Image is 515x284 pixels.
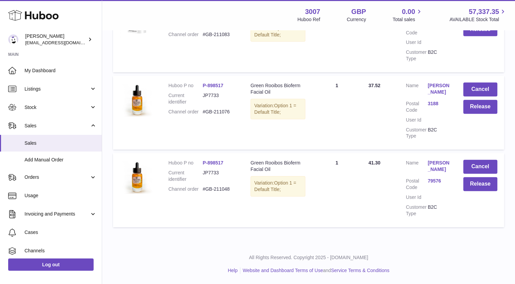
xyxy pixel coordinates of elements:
[406,178,428,191] dt: Postal Code
[240,267,389,274] li: and
[203,31,237,38] dd: #GB-211083
[254,103,296,115] span: Option 1 = Default Title;
[406,49,428,62] dt: Customer Type
[251,99,305,119] div: Variation:
[312,76,362,149] td: 1
[203,109,237,115] dd: #GB-211076
[428,178,449,184] a: 79576
[203,92,237,105] dd: JP7733
[406,127,428,140] dt: Customer Type
[168,92,203,105] dt: Current identifier
[168,109,203,115] dt: Channel order
[243,268,323,273] a: Website and Dashboard Terms of Use
[168,186,203,192] dt: Channel order
[25,192,97,199] span: Usage
[368,83,380,88] span: 37.52
[469,7,499,16] span: 57,337.35
[368,160,380,165] span: 41.30
[25,157,97,163] span: Add Manual Order
[351,7,366,16] strong: GBP
[406,82,428,97] dt: Name
[428,204,449,217] dd: B2C
[331,268,389,273] a: Service Terms & Conditions
[25,229,97,236] span: Cases
[463,177,497,191] button: Release
[25,104,90,111] span: Stock
[305,7,320,16] strong: 3007
[108,254,510,261] p: All Rights Reserved. Copyright 2025 - [DOMAIN_NAME]
[297,16,320,23] div: Huboo Ref
[347,16,366,23] div: Currency
[428,100,449,107] a: 3188
[251,21,305,42] div: Variation:
[203,160,223,165] a: P-898517
[25,248,97,254] span: Channels
[392,7,423,23] a: 0.00 Total sales
[8,34,18,45] img: bevmay@maysama.com
[402,7,415,16] span: 0.00
[254,26,296,37] span: Option 1 = Default Title;
[449,7,507,23] a: 57,337.35 AVAILABLE Stock Total
[406,160,428,174] dt: Name
[25,33,86,46] div: [PERSON_NAME]
[428,127,449,140] dd: B2C
[406,194,428,201] dt: User Id
[312,153,362,227] td: 1
[203,170,237,183] dd: JP7733
[251,160,305,173] div: Green Rooibos Bioferm Facial Oil
[25,86,90,92] span: Listings
[428,82,449,95] a: [PERSON_NAME]
[120,82,154,116] img: pic-2.jpg
[168,82,203,89] dt: Huboo P no
[168,160,203,166] dt: Huboo P no
[251,176,305,196] div: Variation:
[25,123,90,129] span: Sales
[428,160,449,173] a: [PERSON_NAME]
[25,174,90,180] span: Orders
[8,258,94,271] a: Log out
[25,67,97,74] span: My Dashboard
[228,268,238,273] a: Help
[203,186,237,192] dd: #GB-211048
[120,160,154,194] img: pic-2.jpg
[463,82,497,96] button: Cancel
[392,16,423,23] span: Total sales
[463,100,497,114] button: Release
[463,160,497,174] button: Cancel
[406,100,428,113] dt: Postal Code
[168,170,203,183] dt: Current identifier
[25,211,90,217] span: Invoicing and Payments
[168,31,203,38] dt: Channel order
[25,140,97,146] span: Sales
[251,82,305,95] div: Green Rooibos Bioferm Facial Oil
[428,49,449,62] dd: B2C
[254,180,296,192] span: Option 1 = Default Title;
[449,16,507,23] span: AVAILABLE Stock Total
[203,83,223,88] a: P-898517
[406,117,428,123] dt: User Id
[25,40,100,45] span: [EMAIL_ADDRESS][DOMAIN_NAME]
[406,39,428,46] dt: User Id
[406,204,428,217] dt: Customer Type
